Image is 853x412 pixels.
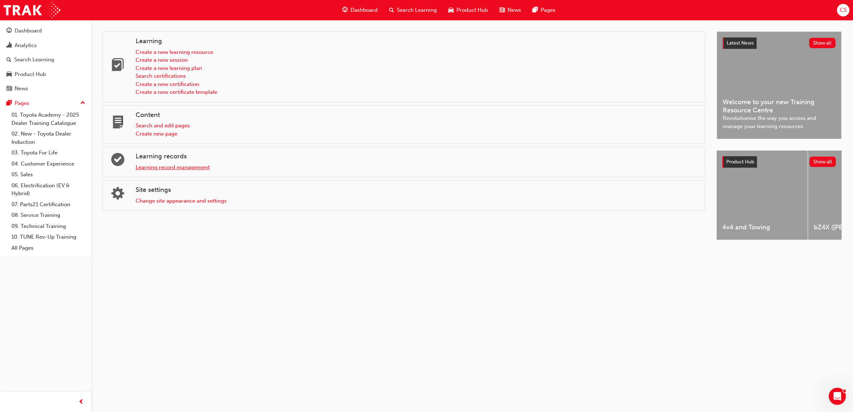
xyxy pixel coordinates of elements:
[15,41,37,50] div: Analytics
[136,153,699,161] h4: Learning records
[136,73,186,79] a: Search certifications
[829,388,846,405] iframe: Intercom live chat
[456,6,488,14] span: Product Hub
[136,81,199,87] a: Create a new certification
[9,158,88,169] a: 04. Customer Experience
[9,221,88,232] a: 09. Technical Training
[136,198,227,204] a: Change site appearance and settings
[136,49,213,55] a: Create a new learning resource
[9,232,88,243] a: 10. TUNE Rev-Up Training
[79,398,84,407] span: prev-icon
[3,97,88,110] button: Pages
[136,111,699,119] h4: Content
[6,86,12,92] span: news-icon
[9,110,88,128] a: 01. Toyota Academy - 2025 Dealer Training Catalogue
[111,188,124,203] span: cogs-icon
[111,116,124,132] span: page-icon
[6,71,12,78] span: car-icon
[723,114,836,130] span: Revolutionise the way you access and manage your learning resources.
[6,100,12,107] span: pages-icon
[3,24,88,37] a: Dashboard
[3,39,88,52] a: Analytics
[448,6,454,15] span: car-icon
[14,56,54,64] div: Search Learning
[527,3,561,17] a: pages-iconPages
[337,3,383,17] a: guage-iconDashboard
[727,40,754,46] span: Latest News
[9,180,88,199] a: 06. Electrification (EV & Hybrid)
[136,89,217,95] a: Create a new certificate template
[4,2,60,18] img: Trak
[111,154,124,169] span: learningrecord-icon
[136,131,177,137] a: Create new page
[717,151,808,240] a: 4x4 and Towing
[494,3,527,17] a: news-iconNews
[6,28,12,34] span: guage-icon
[809,157,836,167] button: Show all
[726,159,754,165] span: Product Hub
[9,147,88,158] a: 03. Toyota For Life
[9,243,88,254] a: All Pages
[136,122,190,129] a: Search and edit pages
[15,70,46,78] div: Product Hub
[723,98,836,114] span: Welcome to your new Training Resource Centre
[723,37,836,49] a: Latest NewsShow all
[3,82,88,95] a: News
[383,3,443,17] a: search-iconSearch Learning
[111,59,124,74] span: learning-icon
[9,128,88,147] a: 02. New - Toyota Dealer Induction
[6,57,11,63] span: search-icon
[136,65,202,71] a: Create a new learning plan
[6,42,12,49] span: chart-icon
[717,31,842,139] a: Latest NewsShow allWelcome to your new Training Resource CentreRevolutionise the way you access a...
[342,6,348,15] span: guage-icon
[389,6,394,15] span: search-icon
[15,99,29,107] div: Pages
[15,27,42,35] div: Dashboard
[9,169,88,180] a: 05. Sales
[722,223,802,232] span: 4x4 and Towing
[397,6,437,14] span: Search Learning
[15,85,28,93] div: News
[3,23,88,97] button: DashboardAnalyticsSearch LearningProduct HubNews
[9,210,88,221] a: 08. Service Training
[3,68,88,81] a: Product Hub
[136,164,210,171] a: Learning record management
[809,38,836,48] button: Show all
[3,53,88,66] a: Search Learning
[136,37,699,45] h4: Learning
[508,6,521,14] span: News
[541,6,555,14] span: Pages
[80,98,85,108] span: up-icon
[840,6,847,14] span: CS
[136,186,699,194] h4: Site settings
[533,6,538,15] span: pages-icon
[443,3,494,17] a: car-iconProduct Hub
[9,199,88,210] a: 07. Parts21 Certification
[136,57,188,63] a: Create a new session
[350,6,378,14] span: Dashboard
[722,156,836,168] a: Product HubShow all
[499,6,505,15] span: news-icon
[837,4,849,16] button: CS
